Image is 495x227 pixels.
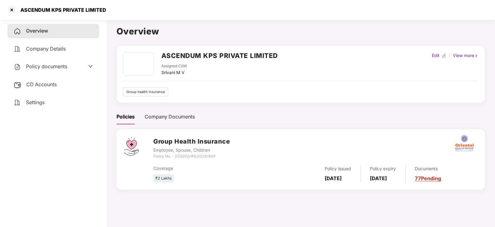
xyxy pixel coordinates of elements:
span: Settings [26,99,45,105]
img: svg+xml;base64,PHN2ZyB4bWxucz0iaHR0cDovL3d3dy53My5vcmcvMjAwMC9zdmciIHdpZHRoPSIyNCIgaGVpZ2h0PSIyNC... [14,99,21,106]
h2: ASCENDUM KPS PRIVATE LIMITED [161,51,278,61]
div: Srivani M V [161,69,187,76]
img: svg+xml;base64,PHN2ZyB3aWR0aD0iMjUiIGhlaWdodD0iMjQiIHZpZXdCb3g9IjAgMCAyNSAyNCIgZmlsbD0ibm9uZSIgeG... [14,81,21,89]
div: Employee, Spouse, Children [153,147,230,154]
img: svg+xml;base64,PHN2ZyB4bWxucz0iaHR0cDovL3d3dy53My5vcmcvMjAwMC9zdmciIHdpZHRoPSIyNCIgaGVpZ2h0PSIyNC... [14,45,21,53]
span: Overview [26,28,48,34]
b: [DATE] [325,175,342,181]
div: ASCENDUM KPS PRIVATE LIMITED [17,7,106,13]
div: Group health insurance [123,87,168,96]
div: Policies [116,113,135,121]
div: Assigned CSM [161,63,187,69]
div: ₹2 Lakhs [153,174,174,183]
h3: Group Health Insurance [153,137,230,146]
span: down [88,64,93,69]
span: Company Details [26,46,66,52]
img: rightIcon [474,54,479,58]
div: Policy No. - [153,154,230,159]
div: Edit [431,52,441,59]
div: View more [452,52,480,59]
span: CD Accounts [26,81,57,87]
img: svg+xml;base64,PHN2ZyB4bWxucz0iaHR0cDovL3d3dy53My5vcmcvMjAwMC9zdmciIHdpZHRoPSI0Ny43MTQiIGhlaWdodD... [124,137,139,156]
div: Documents [415,165,441,172]
div: Company Documents [145,113,195,121]
div: Coverage [153,165,261,172]
h1: Overview [116,24,485,38]
a: 77 Pending [415,175,441,181]
div: Policy issued [325,165,351,172]
img: oi.png [453,132,475,154]
div: Policy expiry [370,165,396,172]
b: [DATE] [370,175,387,181]
span: Policy documents [26,63,67,69]
div: | [448,52,452,59]
img: editIcon [442,54,446,58]
img: svg+xml;base64,PHN2ZyB4bWxucz0iaHR0cDovL3d3dy53My5vcmcvMjAwMC9zdmciIHdpZHRoPSIyNCIgaGVpZ2h0PSIyNC... [14,28,21,35]
i: 550000/48/2026/404 [174,154,215,158]
img: svg+xml;base64,PHN2ZyB4bWxucz0iaHR0cDovL3d3dy53My5vcmcvMjAwMC9zdmciIHdpZHRoPSIyNCIgaGVpZ2h0PSIyNC... [14,63,21,71]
